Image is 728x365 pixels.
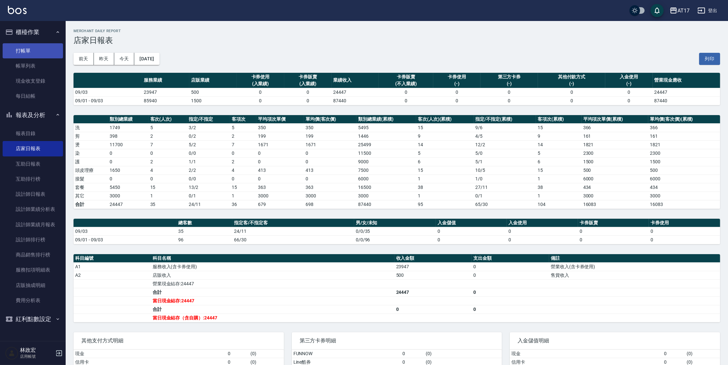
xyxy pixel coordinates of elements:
td: 87440 [356,200,416,209]
th: 單均價(客次價)(累積) [648,115,720,124]
h3: 店家日報表 [74,36,720,45]
td: 1500 [648,157,720,166]
td: 2300 [648,149,720,157]
a: 每日結帳 [3,89,63,104]
td: 1650 [108,166,148,174]
a: 費用分析表 [3,293,63,308]
td: 其它 [74,192,108,200]
a: 打帳單 [3,43,63,58]
td: 1 / 1 [187,157,230,166]
td: 0/0/96 [354,235,436,244]
td: 35 [177,227,233,235]
td: 0 [379,88,433,96]
td: 1821 [648,140,720,149]
td: 3 / 2 [187,123,230,132]
td: 35 [149,200,187,209]
th: 營業現金應收 [653,73,720,88]
td: 營業收入(含卡券使用) [549,262,720,271]
button: [DATE] [134,53,159,65]
td: 6000 [648,174,720,183]
td: 服務收入(含卡券使用) [151,262,395,271]
td: 0 / 2 [187,132,230,140]
th: 客項次 [230,115,256,124]
td: 434 [648,183,720,192]
td: 11700 [108,140,148,149]
td: 66/30 [232,235,354,244]
td: 1446 [356,132,416,140]
div: (不入業績) [380,80,432,87]
td: 15 [416,166,474,174]
td: 10 / 5 [474,166,536,174]
th: 類別總業績 [108,115,148,124]
td: 0 [108,174,148,183]
td: 0 [256,174,304,183]
td: 366 [582,123,648,132]
td: 2 [230,157,256,166]
td: 14 [416,140,474,149]
td: 5 [230,123,256,132]
td: 500 [648,166,720,174]
td: 1 [149,192,187,200]
div: (入業績) [238,80,282,87]
td: 500 [395,271,472,279]
div: 卡券販賣 [286,73,330,80]
a: 設計師排行榜 [3,232,63,247]
td: ( 0 ) [685,350,720,358]
td: 16083 [648,200,720,209]
th: 客次(人次) [149,115,187,124]
td: 7 [149,140,187,149]
div: 其他付款方式 [540,73,604,80]
td: 6000 [582,174,648,183]
td: 366 [648,123,720,132]
td: 5 / 0 [474,149,536,157]
th: 卡券販賣 [578,219,649,227]
td: 0 [436,235,507,244]
a: 服務扣項明細表 [3,262,63,277]
td: 1 [416,192,474,200]
button: 登出 [695,5,720,17]
th: 卡券使用 [649,219,720,227]
table: a dense table [74,73,720,105]
td: 350 [304,123,356,132]
th: 指定/不指定(累積) [474,115,536,124]
td: 1671 [304,140,356,149]
th: 店販業績 [189,73,237,88]
td: 3000 [582,192,648,200]
td: 7500 [356,166,416,174]
img: Person [5,347,18,360]
td: 16083 [582,200,648,209]
td: 合計 [151,288,395,296]
td: 1 [536,192,582,200]
td: 15 [536,166,582,174]
td: 24447 [653,88,720,96]
td: 0 [256,157,304,166]
a: 設計師日報表 [3,187,63,202]
td: 套餐 [74,183,108,192]
th: 業績收入 [332,73,379,88]
td: 0 [401,350,424,358]
td: 6 [416,157,474,166]
td: 0 [472,305,549,314]
td: 0 [649,235,720,244]
td: 0 [304,174,356,183]
td: 09/01 - 09/03 [74,96,142,105]
div: AT17 [677,7,690,15]
th: 科目編號 [74,254,151,263]
td: 6000 [356,174,416,183]
td: 9 [536,132,582,140]
td: 0 [284,88,332,96]
td: 350 [256,123,304,132]
td: 38 [416,183,474,192]
td: A2 [74,271,151,279]
td: 0 [433,96,481,105]
td: 38 [536,183,582,192]
th: 類別總業績(累積) [356,115,416,124]
td: 15 [230,183,256,192]
td: 3000 [648,192,720,200]
td: 24447 [108,200,148,209]
td: 2 [230,132,256,140]
td: 0 [304,149,356,157]
td: 87440 [653,96,720,105]
td: 染 [74,149,108,157]
a: 報表目錄 [3,126,63,141]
